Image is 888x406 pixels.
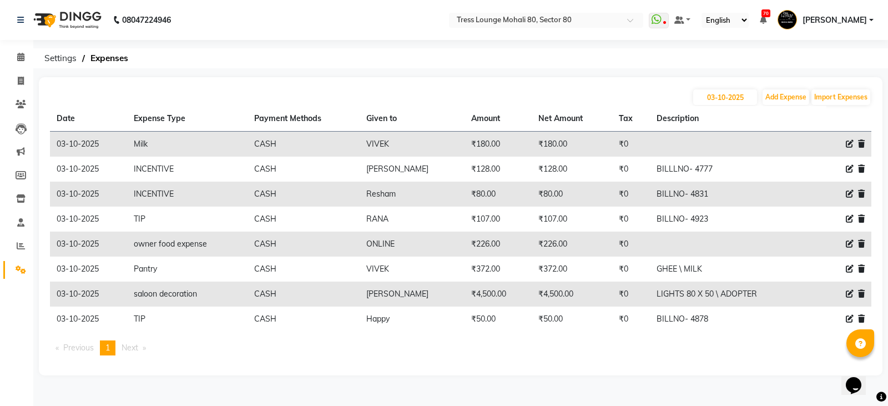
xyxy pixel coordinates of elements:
span: 1 [105,343,110,353]
td: VIVEK [360,257,465,282]
span: [PERSON_NAME] [803,14,867,26]
span: Previous [63,343,94,353]
th: Description [650,106,808,132]
span: Expenses [85,48,134,68]
td: [PERSON_NAME] [360,157,465,182]
td: ₹80.00 [532,182,612,207]
td: ₹128.00 [465,157,532,182]
td: 03-10-2025 [50,157,127,182]
span: 70 [761,9,770,17]
td: BILLNO- 4923 [650,207,808,232]
td: CASH [248,282,360,307]
td: 03-10-2025 [50,232,127,257]
td: Happy [360,307,465,332]
td: ₹107.00 [532,207,612,232]
td: ₹128.00 [532,157,612,182]
td: 03-10-2025 [50,132,127,157]
td: ₹4,500.00 [532,282,612,307]
img: logo [28,4,104,36]
td: ₹0 [612,257,650,282]
span: Next [122,343,138,353]
td: Milk [127,132,248,157]
td: CASH [248,257,360,282]
th: Date [50,106,127,132]
td: CASH [248,157,360,182]
td: ₹180.00 [465,132,532,157]
td: ONLINE [360,232,465,257]
td: 03-10-2025 [50,182,127,207]
span: Settings [39,48,82,68]
td: CASH [248,132,360,157]
th: Net Amount [532,106,612,132]
td: VIVEK [360,132,465,157]
td: CASH [248,307,360,332]
td: CASH [248,232,360,257]
th: Given to [360,106,465,132]
td: 03-10-2025 [50,307,127,332]
td: 03-10-2025 [50,257,127,282]
td: LIGHTS 80 X 50 \ ADOPTER [650,282,808,307]
td: ₹372.00 [532,257,612,282]
b: 08047224946 [122,4,171,36]
td: ₹0 [612,232,650,257]
td: ₹226.00 [532,232,612,257]
th: Amount [465,106,532,132]
td: ₹0 [612,157,650,182]
td: ₹0 [612,132,650,157]
th: Expense Type [127,106,248,132]
button: Import Expenses [811,89,870,105]
td: owner food expense [127,232,248,257]
td: saloon decoration [127,282,248,307]
button: Add Expense [763,89,809,105]
td: ₹107.00 [465,207,532,232]
img: Pardeep [778,10,797,29]
iframe: chat widget [841,362,877,395]
td: ₹80.00 [465,182,532,207]
td: ₹180.00 [532,132,612,157]
td: Resham [360,182,465,207]
td: BILLNO- 4831 [650,182,808,207]
td: ₹226.00 [465,232,532,257]
td: ₹372.00 [465,257,532,282]
td: ₹50.00 [532,307,612,332]
td: [PERSON_NAME] [360,282,465,307]
td: BILLNO- 4878 [650,307,808,332]
td: TIP [127,207,248,232]
td: CASH [248,182,360,207]
td: TIP [127,307,248,332]
td: ₹0 [612,307,650,332]
td: 03-10-2025 [50,207,127,232]
td: ₹4,500.00 [465,282,532,307]
td: INCENTIVE [127,157,248,182]
td: BILLLNO- 4777 [650,157,808,182]
nav: Pagination [50,340,871,355]
td: 03-10-2025 [50,282,127,307]
td: ₹0 [612,182,650,207]
th: Payment Methods [248,106,360,132]
td: GHEE \ MILK [650,257,808,282]
td: ₹0 [612,207,650,232]
td: Pantry [127,257,248,282]
td: INCENTIVE [127,182,248,207]
td: CASH [248,207,360,232]
a: 70 [760,15,766,25]
th: Tax [612,106,650,132]
td: ₹0 [612,282,650,307]
td: RANA [360,207,465,232]
td: ₹50.00 [465,307,532,332]
input: PLACEHOLDER.DATE [693,89,757,105]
